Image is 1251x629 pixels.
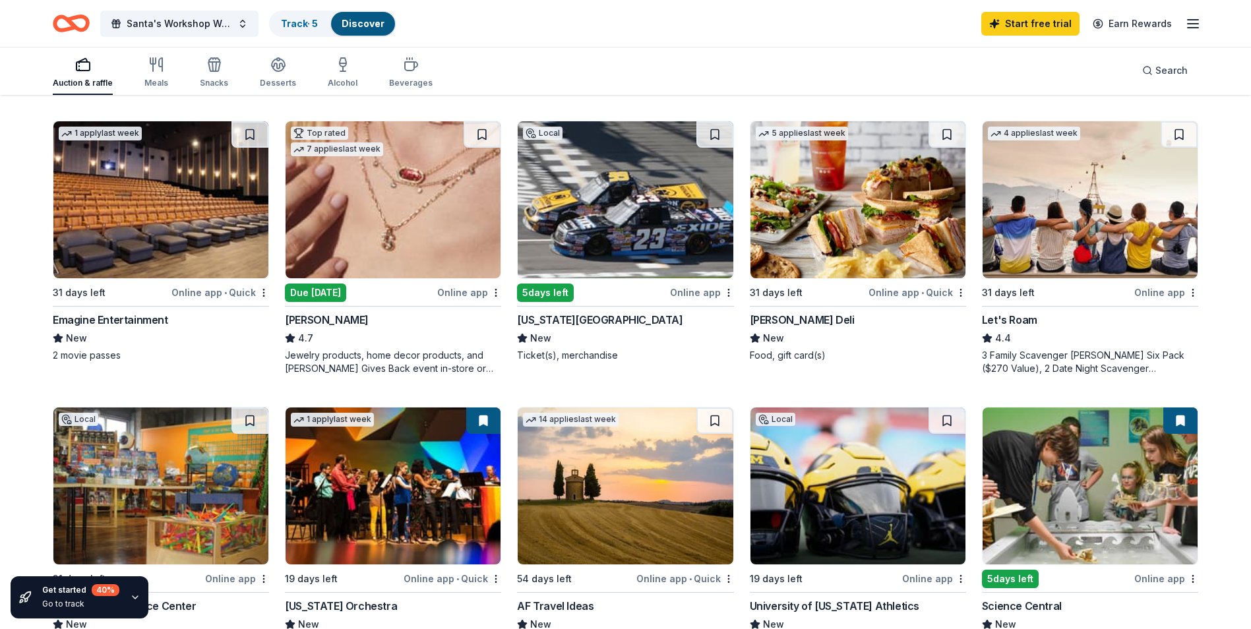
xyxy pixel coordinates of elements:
img: Image for University of Michigan Athletics [750,407,965,564]
div: Let's Roam [982,312,1037,328]
div: Snacks [200,78,228,88]
span: Search [1155,63,1188,78]
span: • [224,287,227,298]
img: Image for AF Travel Ideas [518,407,733,564]
a: Image for McAlister's Deli5 applieslast week31 days leftOnline app•Quick[PERSON_NAME] DeliNewFood... [750,121,966,362]
div: [US_STATE][GEOGRAPHIC_DATA] [517,312,683,328]
img: Image for Impression 5 Science Center [53,407,268,564]
div: 19 days left [750,571,803,587]
button: Search [1132,57,1198,84]
div: 5 days left [517,284,574,302]
button: Desserts [260,51,296,95]
img: Image for Minnesota Orchestra [286,407,501,564]
a: Image for Emagine Entertainment1 applylast week31 days leftOnline app•QuickEmagine EntertainmentN... [53,121,269,362]
img: Image for McAlister's Deli [750,121,965,278]
button: Santa's Workshop Wonderland Holiday Raffle and Craft Show [100,11,259,37]
img: Image for Kendra Scott [286,121,501,278]
button: Beverages [389,51,433,95]
div: Get started [42,584,119,596]
div: Go to track [42,599,119,609]
div: Online app [437,284,501,301]
div: 14 applies last week [523,413,619,427]
div: Online app Quick [636,570,734,587]
div: [PERSON_NAME] [285,312,369,328]
span: New [66,330,87,346]
div: Alcohol [328,78,357,88]
div: Online app [205,570,269,587]
span: New [530,330,551,346]
img: Image for Let's Roam [983,121,1198,278]
div: Online app [1134,570,1198,587]
div: Beverages [389,78,433,88]
div: Food, gift card(s) [750,349,966,362]
div: [PERSON_NAME] Deli [750,312,855,328]
div: Science Central [982,598,1062,614]
div: Online app Quick [404,570,501,587]
div: Online app Quick [171,284,269,301]
div: 19 days left [285,571,338,587]
div: 4 applies last week [988,127,1080,140]
div: [US_STATE] Orchestra [285,598,397,614]
a: Track· 5 [281,18,318,29]
div: Top rated [291,127,348,140]
div: 2 movie passes [53,349,269,362]
div: 7 applies last week [291,142,383,156]
a: Image for Kendra ScottTop rated7 applieslast weekDue [DATE]Online app[PERSON_NAME]4.7Jewelry prod... [285,121,501,375]
div: Desserts [260,78,296,88]
div: Due [DATE] [285,284,346,302]
div: Meals [144,78,168,88]
span: New [763,330,784,346]
img: Image for Emagine Entertainment [53,121,268,278]
a: Home [53,8,90,39]
div: 3 Family Scavenger [PERSON_NAME] Six Pack ($270 Value), 2 Date Night Scavenger [PERSON_NAME] Two ... [982,349,1198,375]
a: Image for Michigan International SpeedwayLocal5days leftOnline app[US_STATE][GEOGRAPHIC_DATA]NewT... [517,121,733,362]
div: 5 applies last week [756,127,848,140]
button: Auction & raffle [53,51,113,95]
div: University of [US_STATE] Athletics [750,598,919,614]
div: Online app [902,570,966,587]
div: 31 days left [750,285,803,301]
button: Meals [144,51,168,95]
div: Jewelry products, home decor products, and [PERSON_NAME] Gives Back event in-store or online (or ... [285,349,501,375]
div: 1 apply last week [59,127,142,140]
button: Alcohol [328,51,357,95]
div: 5 days left [982,570,1039,588]
div: Ticket(s), merchandise [517,349,733,362]
a: Earn Rewards [1085,12,1180,36]
div: 1 apply last week [291,413,374,427]
span: • [689,574,692,584]
div: Auction & raffle [53,78,113,88]
div: 31 days left [53,285,106,301]
span: 4.4 [995,330,1011,346]
div: Local [523,127,563,140]
button: Snacks [200,51,228,95]
span: 4.7 [298,330,313,346]
div: Online app [670,284,734,301]
div: AF Travel Ideas [517,598,594,614]
span: • [921,287,924,298]
div: Local [756,413,795,426]
div: Emagine Entertainment [53,312,168,328]
div: 31 days left [982,285,1035,301]
a: Discover [342,18,384,29]
div: 40 % [92,584,119,596]
button: Track· 5Discover [269,11,396,37]
div: Online app Quick [869,284,966,301]
div: 54 days left [517,571,572,587]
span: • [456,574,459,584]
span: Santa's Workshop Wonderland Holiday Raffle and Craft Show [127,16,232,32]
img: Image for Michigan International Speedway [518,121,733,278]
img: Image for Science Central [983,407,1198,564]
div: Local [59,413,98,426]
div: Online app [1134,284,1198,301]
a: Image for Let's Roam4 applieslast week31 days leftOnline appLet's Roam4.43 Family Scavenger [PERS... [982,121,1198,375]
a: Start free trial [981,12,1080,36]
